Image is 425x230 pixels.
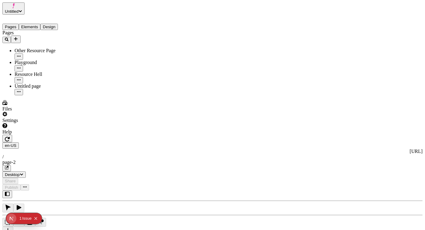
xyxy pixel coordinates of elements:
button: Elements [19,24,41,30]
div: [URL] [2,149,423,154]
button: Desktop [2,171,26,178]
div: Help [2,129,75,135]
div: Files [2,106,75,112]
span: Share [5,179,16,183]
span: en-US [5,143,16,148]
button: Publish [2,184,21,191]
p: Cookie Test Route [2,5,89,10]
div: Other Resource Page [15,48,75,53]
button: Open locale picker [2,142,19,149]
span: Publish [5,185,18,190]
span: Desktop [5,172,20,177]
button: Box [2,218,13,227]
div: Pages [2,30,75,36]
div: Resource Hell [15,72,75,77]
button: Untitled [2,2,25,15]
button: Design [40,24,58,30]
span: Untitled [5,9,18,14]
div: Untitled page [15,83,75,89]
div: Settings [2,118,75,123]
div: Playground [15,60,75,65]
button: Add new [11,36,21,43]
button: Pages [2,24,19,30]
div: page-2 [2,160,423,165]
div: / [2,154,423,160]
button: Share [2,178,18,184]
